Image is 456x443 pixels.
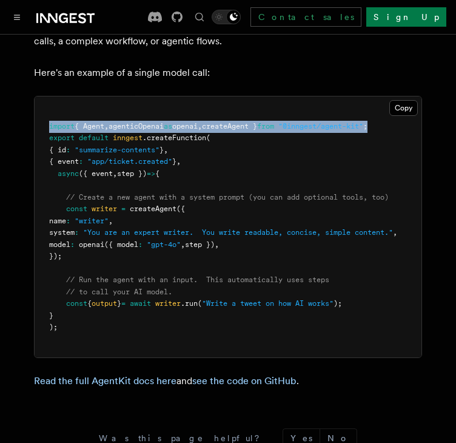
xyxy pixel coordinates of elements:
span: } [117,299,121,308]
span: = [121,205,126,213]
span: ({ event [79,169,113,178]
span: from [257,122,274,130]
span: { Agent [75,122,104,130]
span: ); [334,299,342,308]
span: , [176,157,181,166]
span: ( [206,134,210,142]
span: createAgent [130,205,176,213]
span: as [164,122,172,130]
span: step }) [185,240,215,249]
span: => [147,169,155,178]
button: Copy [389,100,418,116]
span: "summarize-contents" [75,146,159,154]
span: , [181,240,185,249]
p: Here's an example of a single model call: [34,64,422,81]
span: , [215,240,219,249]
span: , [164,146,168,154]
span: "Write a tweet on how AI works" [202,299,334,308]
span: output [92,299,117,308]
span: name [49,217,66,225]
span: writer [155,299,181,308]
span: : [79,157,83,166]
button: Toggle navigation [10,10,24,24]
span: }); [49,252,62,260]
span: .createFunction [142,134,206,142]
span: writer [92,205,117,213]
span: : [70,240,75,249]
span: "gpt-4o" [147,240,181,249]
span: { [155,169,159,178]
span: , [393,228,397,237]
span: : [138,240,142,249]
span: } [159,146,164,154]
span: "@inngest/agent-kit" [278,122,363,130]
span: await [130,299,151,308]
span: "app/ticket.created" [87,157,172,166]
a: Sign Up [366,7,446,27]
span: // Create a new agent with a system prompt (you can add optional tools, too) [66,193,389,201]
span: openai [172,122,198,130]
span: = [121,299,126,308]
span: { event [49,157,79,166]
span: } [172,157,176,166]
span: import [49,122,75,130]
span: export [49,134,75,142]
span: agenticOpenai [109,122,164,130]
span: "writer" [75,217,109,225]
span: createAgent } [202,122,257,130]
span: { id [49,146,66,154]
span: step }) [117,169,147,178]
span: { [87,299,92,308]
span: openai [79,240,104,249]
span: : [75,228,79,237]
span: ); [49,323,58,331]
span: inngest [113,134,142,142]
span: system [49,228,75,237]
span: } [49,311,53,320]
span: , [109,217,113,225]
a: Contact sales [250,7,361,27]
span: ({ [176,205,185,213]
span: : [66,146,70,154]
span: const [66,299,87,308]
span: , [113,169,117,178]
span: model [49,240,70,249]
span: default [79,134,109,142]
span: .run [181,299,198,308]
button: Find something... [192,10,207,24]
span: , [198,122,202,130]
p: and . [34,373,422,390]
button: Toggle dark mode [212,10,241,24]
span: , [104,122,109,130]
span: "You are an expert writer. You write readable, concise, simple content." [83,228,393,237]
span: ( [198,299,202,308]
span: : [66,217,70,225]
span: const [66,205,87,213]
span: // Run the agent with an input. This automatically uses steps [66,276,329,284]
span: async [58,169,79,178]
span: ; [363,122,367,130]
span: // to call your AI model. [66,288,172,296]
a: see the code on GitHub [192,375,297,387]
span: ({ model [104,240,138,249]
a: Read the full AgentKit docs here [34,375,176,387]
